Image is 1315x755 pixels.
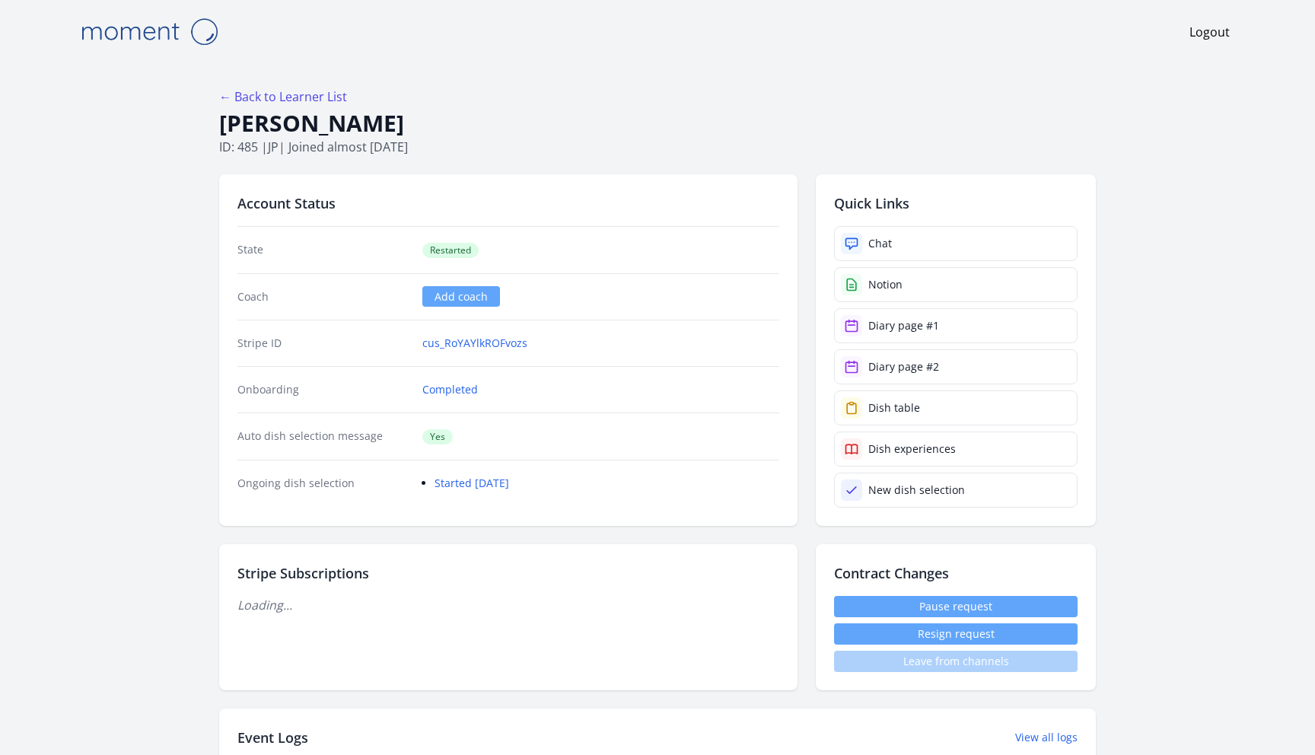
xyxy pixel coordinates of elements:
h2: Stripe Subscriptions [237,562,779,584]
a: Started [DATE] [435,476,509,490]
dt: State [237,242,410,258]
div: Dish experiences [868,441,956,457]
a: Completed [422,382,478,397]
dt: Stripe ID [237,336,410,351]
p: ID: 485 | | Joined almost [DATE] [219,138,1096,156]
a: View all logs [1015,730,1078,745]
img: Moment [73,12,225,51]
dt: Auto dish selection message [237,428,410,444]
div: Dish table [868,400,920,416]
div: Notion [868,277,903,292]
div: Chat [868,236,892,251]
a: Add coach [422,286,500,307]
button: Resign request [834,623,1078,645]
h2: Event Logs [237,727,308,748]
span: Yes [422,429,453,444]
a: Diary page #2 [834,349,1078,384]
dt: Ongoing dish selection [237,476,410,491]
div: New dish selection [868,483,965,498]
div: Diary page #2 [868,359,939,374]
div: Diary page #1 [868,318,939,333]
a: Dish experiences [834,432,1078,467]
a: Diary page #1 [834,308,1078,343]
a: Logout [1189,23,1230,41]
span: Leave from channels [834,651,1078,672]
span: jp [268,139,279,155]
h2: Quick Links [834,193,1078,214]
span: Restarted [422,243,479,258]
a: New dish selection [834,473,1078,508]
p: Loading... [237,596,779,614]
a: Notion [834,267,1078,302]
h1: [PERSON_NAME] [219,109,1096,138]
dt: Onboarding [237,382,410,397]
a: ← Back to Learner List [219,88,347,105]
h2: Account Status [237,193,779,214]
a: cus_RoYAYlkROFvozs [422,336,527,351]
h2: Contract Changes [834,562,1078,584]
dt: Coach [237,289,410,304]
a: Pause request [834,596,1078,617]
a: Chat [834,226,1078,261]
a: Dish table [834,390,1078,425]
